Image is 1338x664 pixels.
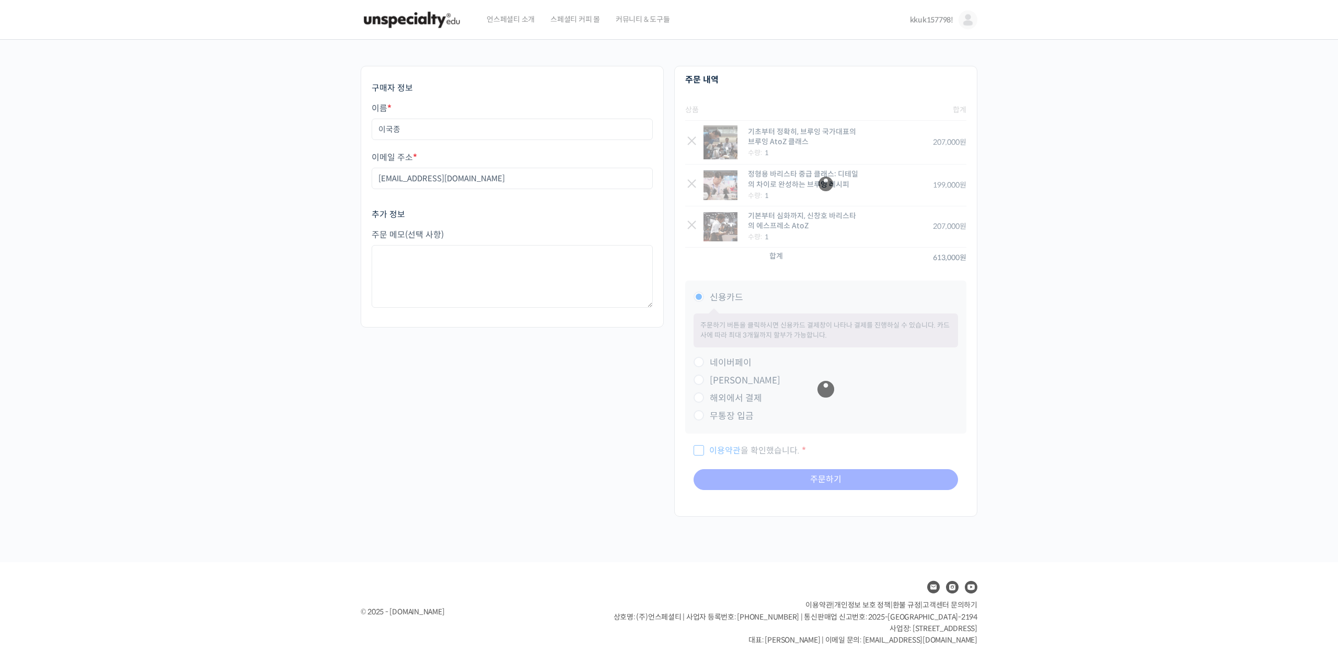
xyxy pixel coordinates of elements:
[372,104,653,113] label: 이름
[387,103,391,114] abbr: 필수
[372,153,653,162] label: 이메일 주소
[910,15,953,25] span: kkuk157798!
[372,83,653,94] h3: 구매자 정보
[805,600,832,610] a: 이용약관
[922,600,977,610] span: 고객센터 문의하기
[372,230,653,240] label: 주문 메모
[614,599,977,646] p: | | | 상호명: (주)언스페셜티 | 사업자 등록번호: [PHONE_NUMBER] | 통신판매업 신고번호: 2025-[GEOGRAPHIC_DATA]-2194 사업장: [ST...
[413,152,417,163] abbr: 필수
[372,209,653,220] h3: 추가 정보
[405,229,444,240] span: (선택 사항)
[834,600,891,610] a: 개인정보 보호 정책
[372,168,653,189] input: username@domain.com
[893,600,921,610] a: 환불 규정
[361,605,587,619] div: © 2025 - [DOMAIN_NAME]
[685,74,966,86] h3: 주문 내역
